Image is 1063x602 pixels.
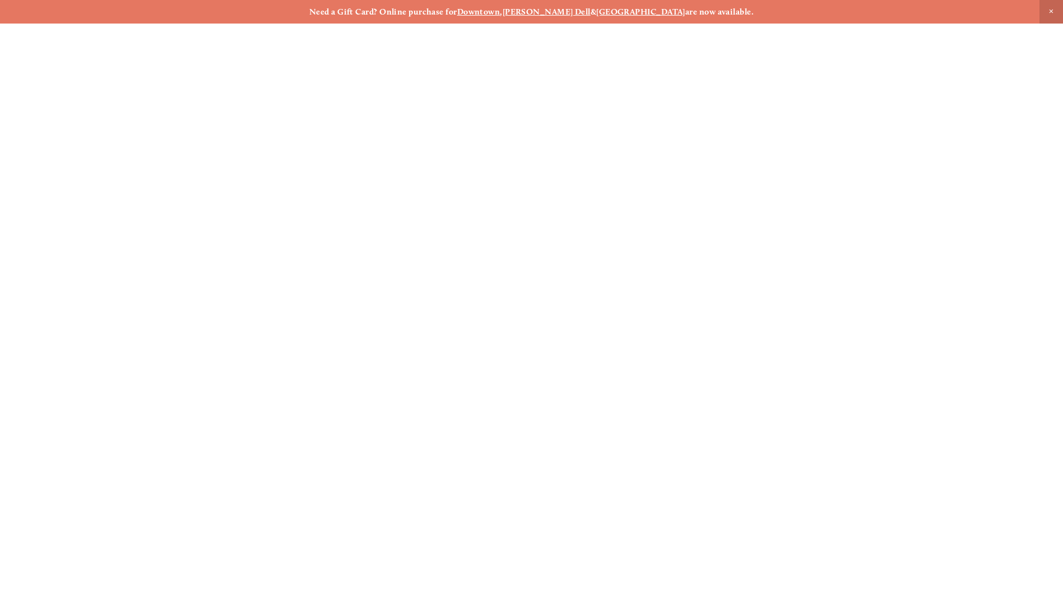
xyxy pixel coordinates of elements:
[596,7,685,17] a: [GEOGRAPHIC_DATA]
[309,7,457,17] strong: Need a Gift Card? Online purchase for
[591,7,596,17] strong: &
[503,7,591,17] a: [PERSON_NAME] Dell
[685,7,754,17] strong: are now available.
[500,7,502,17] strong: ,
[457,7,500,17] a: Downtown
